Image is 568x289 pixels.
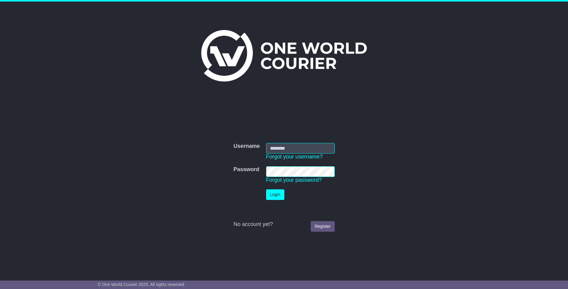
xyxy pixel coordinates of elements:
div: No account yet? [233,221,334,228]
img: One World [201,30,367,81]
label: Username [233,143,260,150]
a: Forgot your username? [266,154,323,160]
button: Login [266,189,284,200]
span: © One World Courier 2025. All rights reserved. [98,282,185,287]
a: Forgot your password? [266,177,322,183]
label: Password [233,166,259,173]
a: Register [311,221,334,232]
